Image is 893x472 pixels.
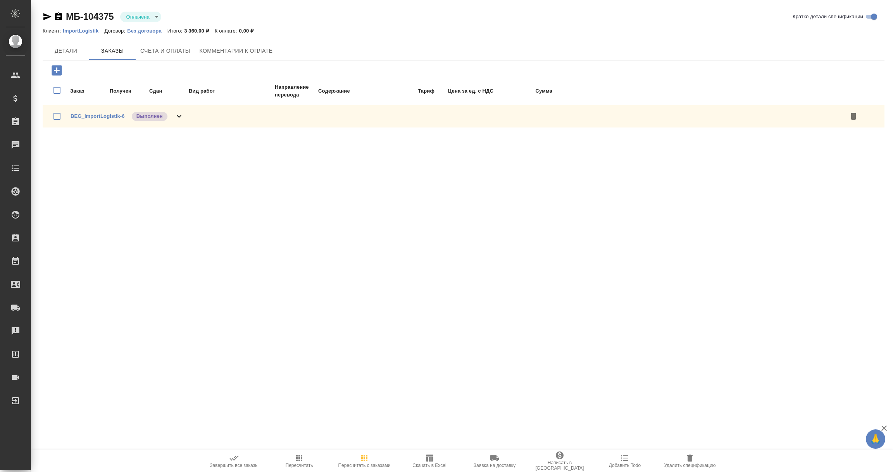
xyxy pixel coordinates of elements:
p: К оплате: [215,28,239,34]
span: 🙏 [869,431,882,447]
td: Сумма [495,83,553,99]
span: Детали [47,46,84,56]
td: Направление перевода [274,83,317,99]
div: BEG_ImportLogistik-6Выполнен [43,105,884,127]
button: 🙏 [866,429,885,449]
p: Клиент: [43,28,63,34]
td: Получен [109,83,148,99]
td: Тариф [381,83,435,99]
td: Сдан [149,83,188,99]
span: Счета и оплаты [140,46,190,56]
a: МБ-104375 [66,11,114,22]
a: Без договора [127,27,167,34]
button: Скопировать ссылку [54,12,63,21]
p: Без договора [127,28,167,34]
span: Кратко детали спецификации [793,13,863,21]
span: Заказы [94,46,131,56]
td: Цена за ед. с НДС [436,83,494,99]
button: Скопировать ссылку для ЯМессенджера [43,12,52,21]
button: Оплачена [124,14,152,20]
a: BEG_ImportLogistik-6 [71,113,125,119]
div: Оплачена [120,12,161,22]
button: Добавить заказ [46,62,67,78]
p: ImportLogistik [63,28,104,34]
p: Выполнен [136,112,163,120]
p: Итого: [167,28,184,34]
td: Содержание [318,83,380,99]
td: Вид работ [188,83,274,99]
td: Заказ [70,83,109,99]
p: 0,00 ₽ [239,28,260,34]
p: Договор: [104,28,127,34]
p: 3 360,00 ₽ [184,28,215,34]
span: Комментарии к оплате [200,46,273,56]
a: ImportLogistik [63,27,104,34]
